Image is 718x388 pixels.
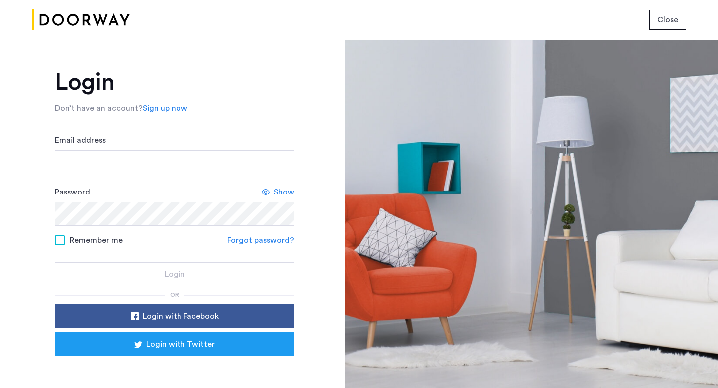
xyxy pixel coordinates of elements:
span: Login [165,268,185,280]
label: Password [55,186,90,198]
a: Sign up now [143,102,187,114]
button: button [55,304,294,328]
span: or [170,292,179,298]
span: Don’t have an account? [55,104,143,112]
iframe: Sign in with Google Button [70,359,279,381]
span: Show [274,186,294,198]
span: Login with Facebook [143,310,219,322]
span: Remember me [70,234,123,246]
h1: Login [55,70,294,94]
button: button [55,262,294,286]
a: Forgot password? [227,234,294,246]
label: Email address [55,134,106,146]
span: Close [657,14,678,26]
img: logo [32,1,130,39]
button: button [649,10,686,30]
button: button [55,332,294,356]
span: Login with Twitter [146,338,215,350]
